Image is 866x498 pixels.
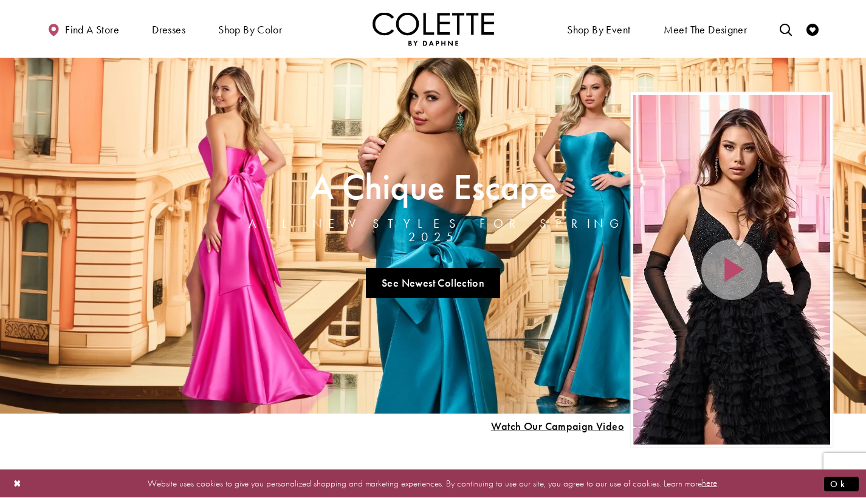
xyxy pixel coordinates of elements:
[702,477,717,489] a: here
[564,12,633,46] span: Shop By Event
[490,420,624,432] span: Play Slide #15 Video
[235,263,631,303] ul: Slider Links
[567,24,630,36] span: Shop By Event
[373,12,494,46] a: Visit Home Page
[44,12,122,46] a: Find a store
[777,12,795,46] a: Toggle search
[366,268,501,298] a: See Newest Collection A Chique Escape All New Styles For Spring 2025
[373,12,494,46] img: Colette by Daphne
[824,476,859,491] button: Submit Dialog
[661,12,751,46] a: Meet the designer
[152,24,185,36] span: Dresses
[7,473,28,494] button: Close Dialog
[218,24,282,36] span: Shop by color
[149,12,188,46] span: Dresses
[215,12,285,46] span: Shop by color
[803,12,822,46] a: Check Wishlist
[65,24,119,36] span: Find a store
[664,24,747,36] span: Meet the designer
[88,476,778,492] p: Website uses cookies to give you personalized shopping and marketing experiences. By continuing t...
